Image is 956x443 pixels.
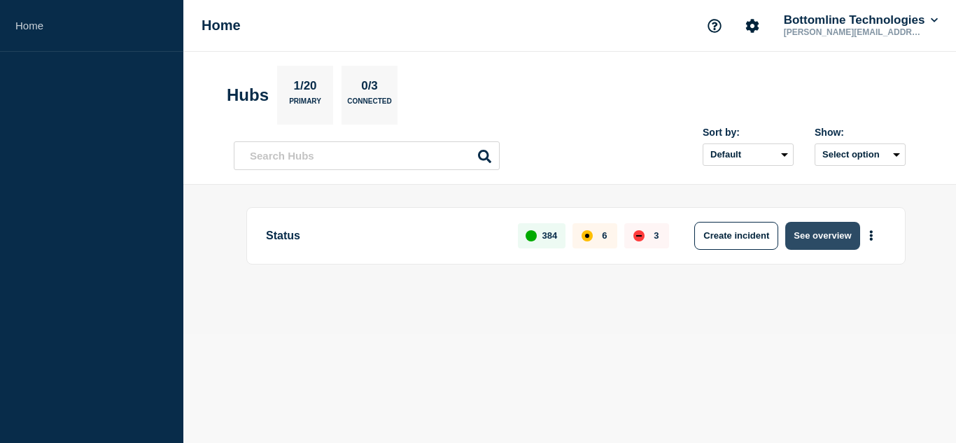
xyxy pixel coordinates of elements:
[654,230,659,241] p: 3
[703,143,794,166] select: Sort by
[289,97,321,112] p: Primary
[862,223,880,248] button: More actions
[738,11,767,41] button: Account settings
[347,97,391,112] p: Connected
[815,143,906,166] button: Select option
[700,11,729,41] button: Support
[602,230,607,241] p: 6
[266,222,502,250] p: Status
[781,13,941,27] button: Bottomline Technologies
[234,141,500,170] input: Search Hubs
[703,127,794,138] div: Sort by:
[781,27,927,37] p: [PERSON_NAME][EMAIL_ADDRESS][PERSON_NAME][DOMAIN_NAME]
[356,79,384,97] p: 0/3
[542,230,558,241] p: 384
[785,222,859,250] button: See overview
[694,222,778,250] button: Create incident
[526,230,537,241] div: up
[227,85,269,105] h2: Hubs
[288,79,322,97] p: 1/20
[582,230,593,241] div: affected
[202,17,241,34] h1: Home
[633,230,645,241] div: down
[815,127,906,138] div: Show:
